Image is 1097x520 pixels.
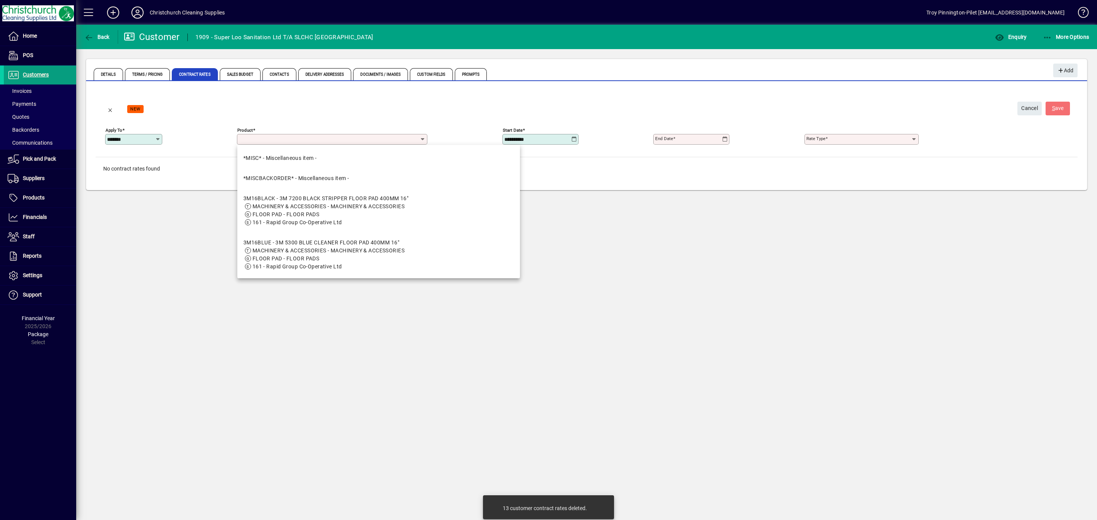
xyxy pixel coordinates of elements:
[23,156,56,162] span: Pick and Pack
[353,68,408,80] span: Documents / Images
[23,33,37,39] span: Home
[298,68,352,80] span: Delivery Addresses
[253,263,342,270] span: 161 - Rapid Group Co-Operative Ltd
[237,188,520,233] mat-option: 3M16BLACK - 3M 7200 BLACK STRIPPER FLOOR PAD 400MM 16"
[101,6,125,19] button: Add
[4,27,76,46] a: Home
[76,30,118,44] app-page-header-button: Back
[4,46,76,65] a: POS
[253,203,405,209] span: MACHINERY & ACCESSORIES - MACHINERY & ACCESSORIES
[237,233,520,277] mat-option: 3M16BLUE - 3M 5300 BLUE CLEANER FLOOR PAD 400MM 16"
[23,292,42,298] span: Support
[82,30,112,44] button: Back
[8,114,29,120] span: Quotes
[8,127,39,133] span: Backorders
[94,68,123,80] span: Details
[23,214,47,220] span: Financials
[23,72,49,78] span: Customers
[655,136,673,141] mat-label: End date
[28,331,48,337] span: Package
[4,150,76,169] a: Pick and Pack
[243,195,409,203] div: 3M16BLACK - 3M 7200 BLACK STRIPPER FLOOR PAD 400MM 16"
[195,31,373,43] div: 1909 - Super Loo Sanitation Ltd T/A SLCHC [GEOGRAPHIC_DATA]
[243,239,405,247] div: 3M16BLUE - 3M 5300 BLUE CLEANER FLOOR PAD 400MM 16"
[243,174,349,182] div: *MISCBACKORDER* - Miscellaneous item -
[262,68,296,80] span: Contacts
[253,255,320,262] span: FLOOR PAD - FLOOR PADS
[455,68,487,80] span: Prompts
[4,123,76,136] a: Backorders
[150,6,225,19] div: Christchurch Cleaning Supplies
[243,154,317,162] div: *MISC* - Miscellaneous item -
[23,195,45,201] span: Products
[1052,105,1055,111] span: S
[4,110,76,123] a: Quotes
[4,169,76,188] a: Suppliers
[4,85,76,97] a: Invoices
[96,157,1078,180] div: No contract rates found
[926,6,1065,19] div: Troy Pinnington-Pilet [EMAIL_ADDRESS][DOMAIN_NAME]
[125,68,170,80] span: Terms / Pricing
[237,128,253,133] mat-label: Product
[503,128,523,133] mat-label: Start date
[8,88,32,94] span: Invoices
[4,188,76,207] a: Products
[1052,102,1064,115] span: ave
[124,31,180,43] div: Customer
[22,315,55,321] span: Financial Year
[1021,102,1038,115] span: Cancel
[23,233,35,239] span: Staff
[995,34,1027,40] span: Enquiry
[8,101,36,107] span: Payments
[1043,34,1089,40] span: More Options
[1041,30,1091,44] button: More Options
[237,168,520,188] mat-option: *MISCBACKORDER* - Miscellaneous item -
[23,272,42,278] span: Settings
[23,52,33,58] span: POS
[101,99,120,118] button: Back
[237,277,520,321] mat-option: 3M16BROWN - 3M 7100 BROWN STRIPPER FLOOR PAD 400MM 16"
[4,247,76,266] a: Reports
[410,68,453,80] span: Custom Fields
[4,208,76,227] a: Financials
[4,266,76,285] a: Settings
[4,286,76,305] a: Support
[237,148,520,168] mat-option: *MISC* - Miscellaneous item -
[503,504,587,512] div: 13 customer contract rates deleted.
[106,128,122,133] mat-label: Apply to
[1046,102,1070,115] button: Save
[4,97,76,110] a: Payments
[84,34,110,40] span: Back
[253,219,342,225] span: 161 - Rapid Group Co-Operative Ltd
[1057,64,1073,77] span: Add
[1072,2,1087,26] a: Knowledge Base
[4,227,76,246] a: Staff
[806,136,825,141] mat-label: Rate type
[23,253,42,259] span: Reports
[125,6,150,19] button: Profile
[4,136,76,149] a: Communications
[993,30,1028,44] button: Enquiry
[1053,64,1078,77] button: Add
[220,68,261,80] span: Sales Budget
[8,140,53,146] span: Communications
[23,175,45,181] span: Suppliers
[253,247,405,254] span: MACHINERY & ACCESSORIES - MACHINERY & ACCESSORIES
[253,211,320,217] span: FLOOR PAD - FLOOR PADS
[130,107,141,112] span: NEW
[1017,102,1042,115] button: Cancel
[172,68,217,80] span: Contract Rates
